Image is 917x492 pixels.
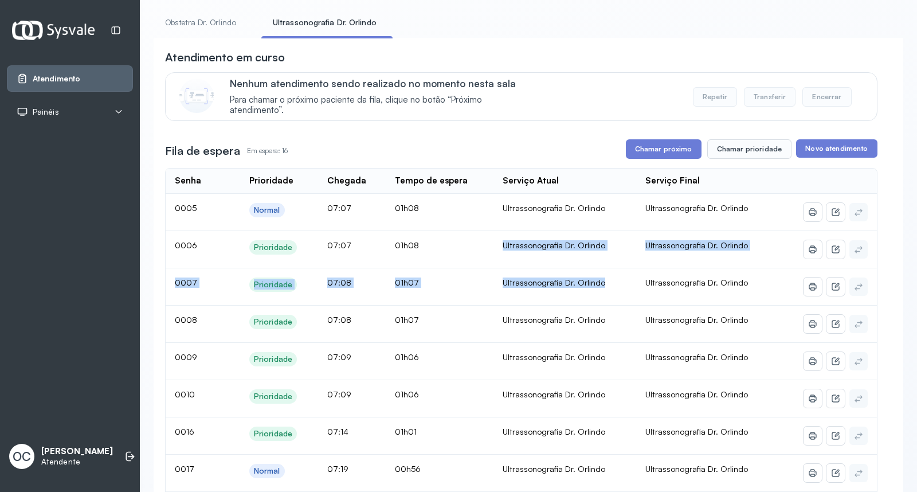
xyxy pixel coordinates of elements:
[41,446,113,457] p: [PERSON_NAME]
[503,315,627,325] div: Ultrassonografia Dr. Orlindo
[395,278,419,287] span: 01h07
[645,315,748,325] span: Ultrassonografia Dr. Orlindo
[254,205,280,215] div: Normal
[503,464,627,474] div: Ultrassonografia Dr. Orlindo
[327,203,351,213] span: 07:07
[327,175,366,186] div: Chegada
[254,466,280,476] div: Normal
[12,21,95,40] img: Logotipo do estabelecimento
[17,73,123,84] a: Atendimento
[254,429,292,439] div: Prioridade
[796,139,877,158] button: Novo atendimento
[744,87,796,107] button: Transferir
[249,175,293,186] div: Prioridade
[645,278,748,287] span: Ultrassonografia Dr. Orlindo
[645,464,748,474] span: Ultrassonografia Dr. Orlindo
[395,203,419,213] span: 01h08
[175,464,194,474] span: 0017
[175,389,195,399] span: 0010
[175,175,201,186] div: Senha
[230,95,533,116] span: Para chamar o próximo paciente da fila, clique no botão “Próximo atendimento”.
[41,457,113,467] p: Atendente
[802,87,851,107] button: Encerrar
[645,389,748,399] span: Ultrassonografia Dr. Orlindo
[165,143,240,159] h3: Fila de espera
[645,352,748,362] span: Ultrassonografia Dr. Orlindo
[395,240,419,250] span: 01h08
[175,352,197,362] span: 0009
[395,427,417,436] span: 01h01
[503,278,627,288] div: Ultrassonografia Dr. Orlindo
[707,139,792,159] button: Chamar prioridade
[645,427,748,436] span: Ultrassonografia Dr. Orlindo
[395,352,419,362] span: 01h06
[33,74,80,84] span: Atendimento
[254,280,292,290] div: Prioridade
[327,389,351,399] span: 07:09
[327,352,351,362] span: 07:09
[175,315,197,325] span: 0008
[645,240,748,250] span: Ultrassonografia Dr. Orlindo
[327,427,348,436] span: 07:14
[154,13,248,32] a: Obstetra Dr. Orlindo
[503,175,559,186] div: Serviço Atual
[503,203,627,213] div: Ultrassonografia Dr. Orlindo
[327,278,351,287] span: 07:08
[327,240,351,250] span: 07:07
[179,79,214,113] img: Imagem de CalloutCard
[261,13,388,32] a: Ultrassonografia Dr. Orlindo
[175,203,197,213] span: 0005
[175,278,197,287] span: 0007
[626,139,702,159] button: Chamar próximo
[503,389,627,400] div: Ultrassonografia Dr. Orlindo
[645,175,700,186] div: Serviço Final
[33,107,59,117] span: Painéis
[165,49,285,65] h3: Atendimento em curso
[503,427,627,437] div: Ultrassonografia Dr. Orlindo
[254,354,292,364] div: Prioridade
[395,315,419,325] span: 01h07
[230,77,533,89] p: Nenhum atendimento sendo realizado no momento nesta sala
[395,389,419,399] span: 01h06
[327,464,348,474] span: 07:19
[254,392,292,401] div: Prioridade
[503,352,627,362] div: Ultrassonografia Dr. Orlindo
[254,317,292,327] div: Prioridade
[503,240,627,251] div: Ultrassonografia Dr. Orlindo
[645,203,748,213] span: Ultrassonografia Dr. Orlindo
[327,315,351,325] span: 07:08
[254,243,292,252] div: Prioridade
[395,175,468,186] div: Tempo de espera
[395,464,421,474] span: 00h56
[693,87,737,107] button: Repetir
[247,143,288,159] p: Em espera: 16
[175,240,197,250] span: 0006
[175,427,194,436] span: 0016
